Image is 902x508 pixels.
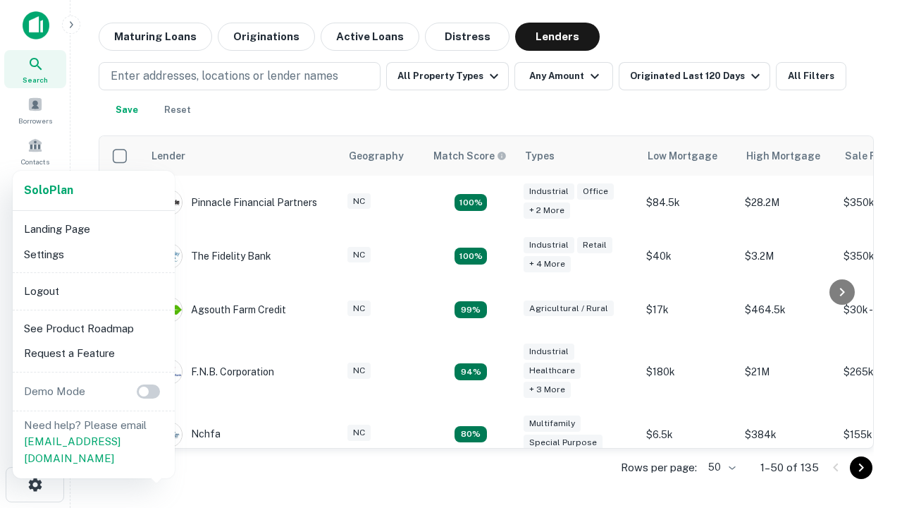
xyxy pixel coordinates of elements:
a: SoloPlan [24,182,73,199]
iframe: Chat Widget [832,395,902,463]
p: Demo Mode [18,383,91,400]
li: Settings [18,242,169,267]
strong: Solo Plan [24,183,73,197]
li: Logout [18,279,169,304]
li: Request a Feature [18,341,169,366]
p: Need help? Please email [24,417,163,467]
li: See Product Roadmap [18,316,169,341]
a: [EMAIL_ADDRESS][DOMAIN_NAME] [24,435,121,464]
li: Landing Page [18,217,169,242]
